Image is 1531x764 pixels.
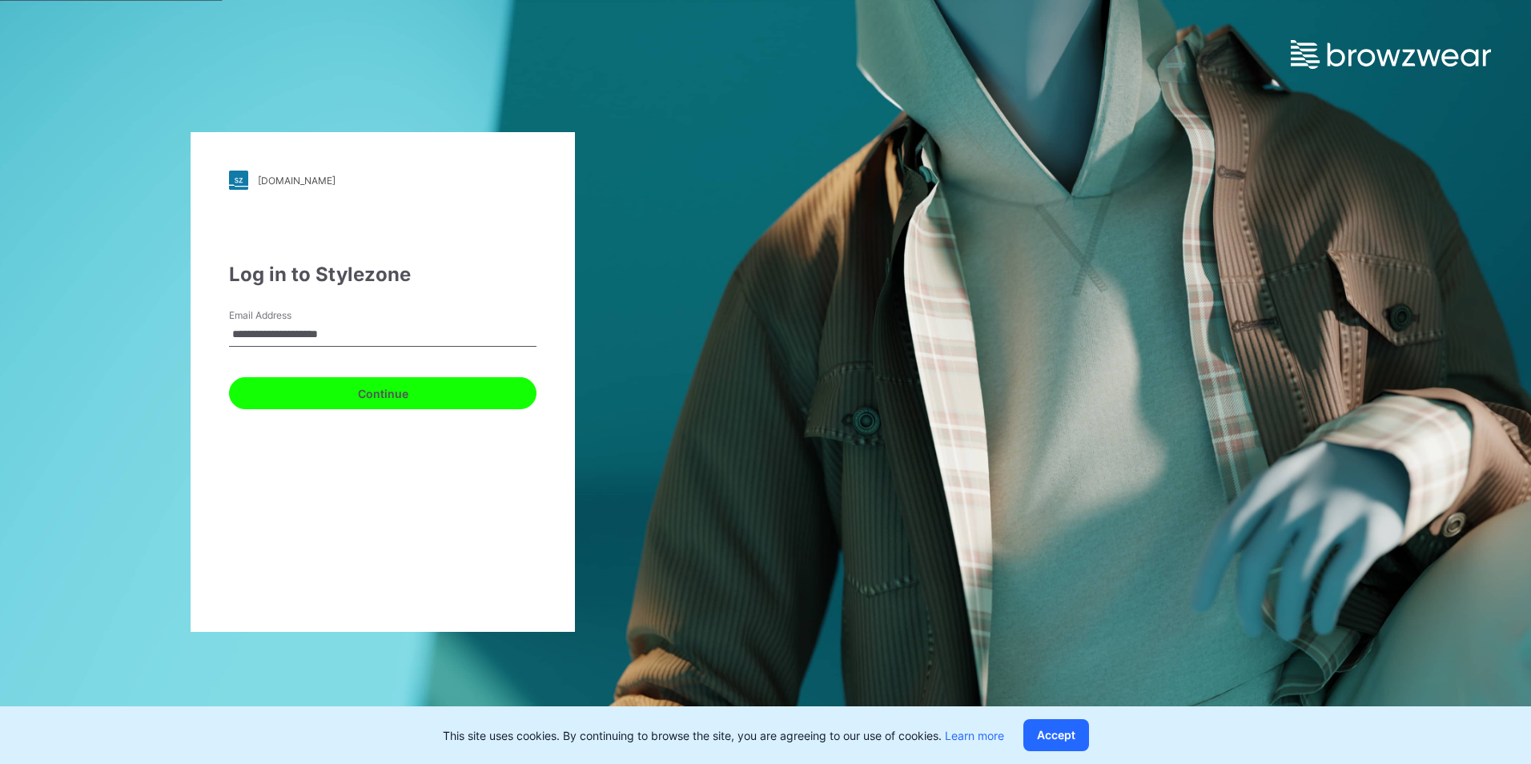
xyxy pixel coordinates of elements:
[1291,40,1491,69] img: browzwear-logo.e42bd6dac1945053ebaf764b6aa21510.svg
[258,175,336,187] div: [DOMAIN_NAME]
[229,377,536,409] button: Continue
[1023,719,1089,751] button: Accept
[229,260,536,289] div: Log in to Stylezone
[945,729,1004,742] a: Learn more
[229,171,248,190] img: stylezone-logo.562084cfcfab977791bfbf7441f1a819.svg
[229,308,341,323] label: Email Address
[229,171,536,190] a: [DOMAIN_NAME]
[443,727,1004,744] p: This site uses cookies. By continuing to browse the site, you are agreeing to our use of cookies.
